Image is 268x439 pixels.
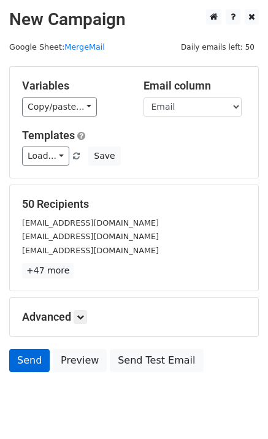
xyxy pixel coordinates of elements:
[22,263,74,278] a: +47 more
[22,218,159,227] small: [EMAIL_ADDRESS][DOMAIN_NAME]
[22,232,159,241] small: [EMAIL_ADDRESS][DOMAIN_NAME]
[9,42,105,52] small: Google Sheet:
[110,349,203,372] a: Send Test Email
[22,197,246,211] h5: 50 Recipients
[177,40,259,54] span: Daily emails left: 50
[207,380,268,439] iframe: Chat Widget
[22,97,97,116] a: Copy/paste...
[177,42,259,52] a: Daily emails left: 50
[22,147,69,166] a: Load...
[22,310,246,324] h5: Advanced
[9,9,259,30] h2: New Campaign
[22,79,125,93] h5: Variables
[9,349,50,372] a: Send
[22,129,75,142] a: Templates
[53,349,107,372] a: Preview
[88,147,120,166] button: Save
[64,42,105,52] a: MergeMail
[22,246,159,255] small: [EMAIL_ADDRESS][DOMAIN_NAME]
[144,79,247,93] h5: Email column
